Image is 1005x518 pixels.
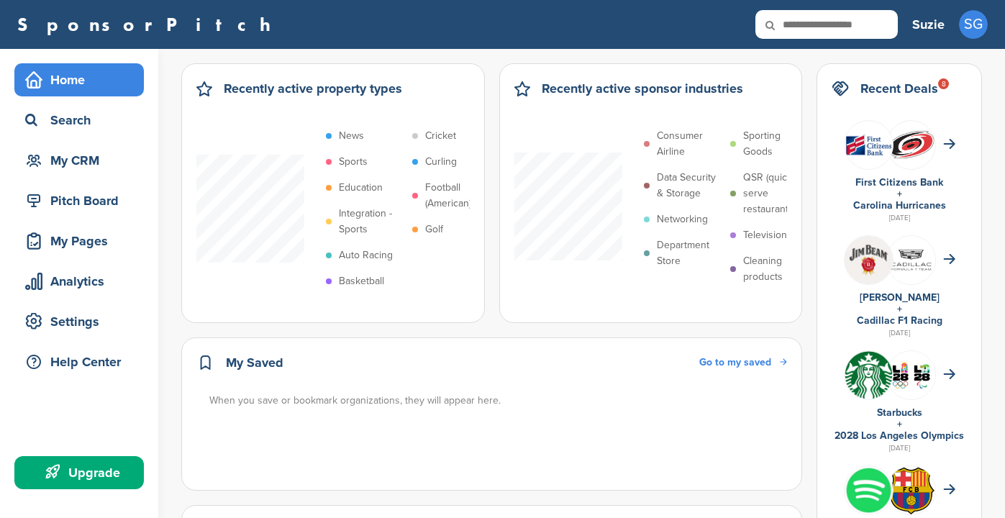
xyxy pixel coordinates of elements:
p: Sports [339,154,368,170]
a: My CRM [14,144,144,177]
a: Carolina Hurricanes [853,199,946,212]
p: Education [339,180,383,196]
p: Sporting Goods [743,128,809,160]
p: News [339,128,364,144]
p: Television [743,227,787,243]
img: Open uri20141112 64162 1yeofb6?1415809477 [887,466,935,515]
div: Pitch Board [22,188,144,214]
a: Pitch Board [14,184,144,217]
h2: Recently active property types [224,78,402,99]
a: + [897,418,902,430]
a: Search [14,104,144,137]
a: Go to my saved [699,355,787,371]
img: Open uri20141112 50798 148hg1y [845,129,893,161]
div: Analytics [22,268,144,294]
a: Home [14,63,144,96]
div: Help Center [22,349,144,375]
img: Vrpucdn2 400x400 [845,466,893,514]
p: Department Store [657,237,723,269]
p: Networking [657,212,708,227]
p: Basketball [339,273,384,289]
a: + [897,303,902,315]
h2: Recent Deals [860,78,938,99]
div: My Pages [22,228,144,254]
img: Open uri20141112 50798 1m0bak2 [845,351,893,399]
div: [DATE] [832,212,967,224]
p: Auto Racing [339,247,393,263]
span: SG [959,10,988,39]
img: Jyyddrmw 400x400 [845,236,893,284]
h2: Recently active sponsor industries [542,78,743,99]
div: Settings [22,309,144,335]
p: Integration - Sports [339,206,405,237]
a: Analytics [14,265,144,298]
a: + [897,188,902,200]
p: Football (American) [425,180,491,212]
p: Data Security & Storage [657,170,723,201]
a: 2028 Los Angeles Olympics [835,430,964,442]
a: Starbucks [877,406,922,419]
p: QSR (quick serve restaurant) [743,170,809,217]
p: Consumer Airline [657,128,723,160]
a: First Citizens Bank [855,176,943,188]
a: Suzie [912,9,945,40]
div: When you save or bookmark organizations, they will appear here. [209,393,788,409]
div: Search [22,107,144,133]
div: [DATE] [832,442,967,455]
p: Cricket [425,128,456,144]
img: Csrq75nh 400x400 [887,351,935,399]
p: Curling [425,154,457,170]
a: SponsorPitch [17,15,280,34]
h3: Suzie [912,14,945,35]
div: Home [22,67,144,93]
img: Fcgoatp8 400x400 [887,236,935,284]
img: Open uri20141112 64162 1shn62e?1415805732 [887,129,935,160]
a: Cadillac F1 Racing [857,314,942,327]
span: Go to my saved [699,356,771,368]
div: 8 [938,78,949,89]
h2: My Saved [226,353,283,373]
a: My Pages [14,224,144,258]
div: [DATE] [832,327,967,340]
a: Help Center [14,345,144,378]
a: Settings [14,305,144,338]
a: [PERSON_NAME] [860,291,940,304]
p: Cleaning products [743,253,809,285]
a: Upgrade [14,456,144,489]
p: Golf [425,222,443,237]
div: My CRM [22,147,144,173]
div: Upgrade [22,460,144,486]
